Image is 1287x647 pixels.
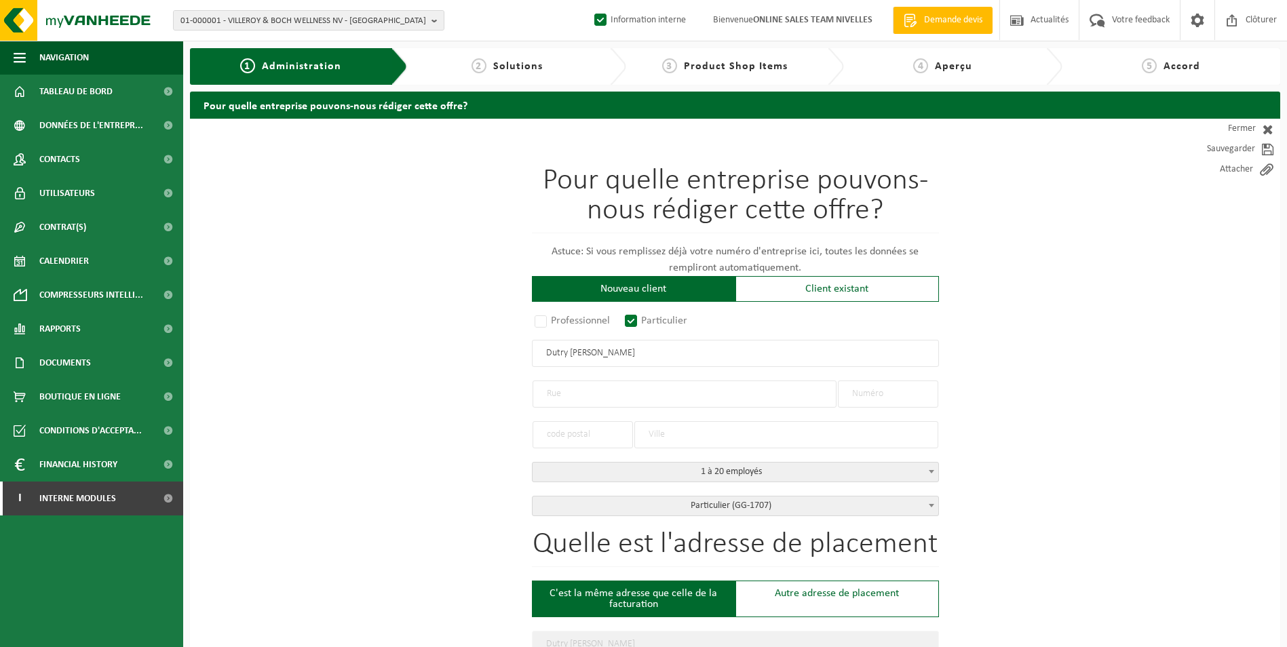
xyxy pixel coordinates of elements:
[662,58,677,73] span: 3
[262,61,341,72] span: Administration
[921,14,986,27] span: Demande devis
[415,58,598,75] a: 2Solutions
[39,278,143,312] span: Compresseurs intelli...
[200,58,381,75] a: 1Administration
[532,340,939,367] input: Nom
[39,41,89,75] span: Navigation
[1158,139,1280,159] a: Sauvegarder
[935,61,972,72] span: Aperçu
[753,15,872,25] strong: ONLINE SALES TEAM NIVELLES
[472,58,486,73] span: 2
[39,448,117,482] span: Financial History
[493,61,543,72] span: Solutions
[893,7,993,34] a: Demande devis
[173,10,444,31] button: 01-000001 - VILLEROY & BOCH WELLNESS NV - [GEOGRAPHIC_DATA]
[532,530,939,567] h1: Quelle est l'adresse de placement
[39,109,143,142] span: Données de l'entrepr...
[39,346,91,380] span: Documents
[532,311,614,330] label: Professionnel
[532,496,939,516] span: Particulier (GG-1707)
[39,75,113,109] span: Tableau de bord
[39,244,89,278] span: Calendrier
[533,421,633,448] input: code postal
[851,58,1035,75] a: 4Aperçu
[532,166,939,233] h1: Pour quelle entreprise pouvons-nous rédiger cette offre?
[1158,119,1280,139] a: Fermer
[39,414,142,448] span: Conditions d'accepta...
[14,482,26,515] span: I
[533,496,938,515] span: Particulier (GG-1707)
[39,142,80,176] span: Contacts
[1164,61,1200,72] span: Accord
[622,311,691,330] label: Particulier
[735,581,939,617] div: Autre adresse de placement
[1158,159,1280,180] a: Attacher
[634,421,938,448] input: Ville
[532,243,939,276] p: Astuce: Si vous remplissez déjà votre numéro d'entreprise ici, toutes les données se rempliront a...
[838,380,938,408] input: Numéro
[532,462,939,482] span: 1 à 20 employés
[240,58,255,73] span: 1
[39,176,95,210] span: Utilisateurs
[735,276,939,302] div: Client existant
[39,312,81,346] span: Rapports
[39,482,116,515] span: Interne modules
[39,380,121,414] span: Boutique en ligne
[180,11,426,31] span: 01-000001 - VILLEROY & BOCH WELLNESS NV - [GEOGRAPHIC_DATA]
[592,10,686,31] label: Information interne
[532,276,735,302] div: Nouveau client
[684,61,788,72] span: Product Shop Items
[1069,58,1273,75] a: 5Accord
[633,58,817,75] a: 3Product Shop Items
[533,463,938,482] span: 1 à 20 employés
[532,581,735,617] div: C'est la même adresse que celle de la facturation
[39,210,86,244] span: Contrat(s)
[190,92,1280,118] h2: Pour quelle entreprise pouvons-nous rédiger cette offre?
[533,380,837,408] input: Rue
[913,58,928,73] span: 4
[1142,58,1157,73] span: 5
